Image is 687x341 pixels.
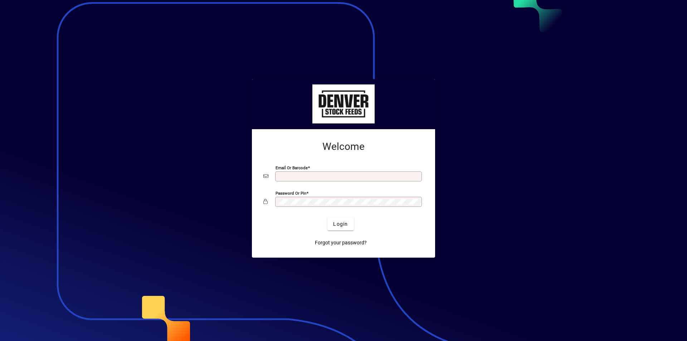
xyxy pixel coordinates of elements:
[276,191,306,196] mat-label: Password or Pin
[263,141,424,153] h2: Welcome
[327,218,354,230] button: Login
[312,236,370,249] a: Forgot your password?
[315,239,367,247] span: Forgot your password?
[276,165,308,170] mat-label: Email or Barcode
[333,220,348,228] span: Login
